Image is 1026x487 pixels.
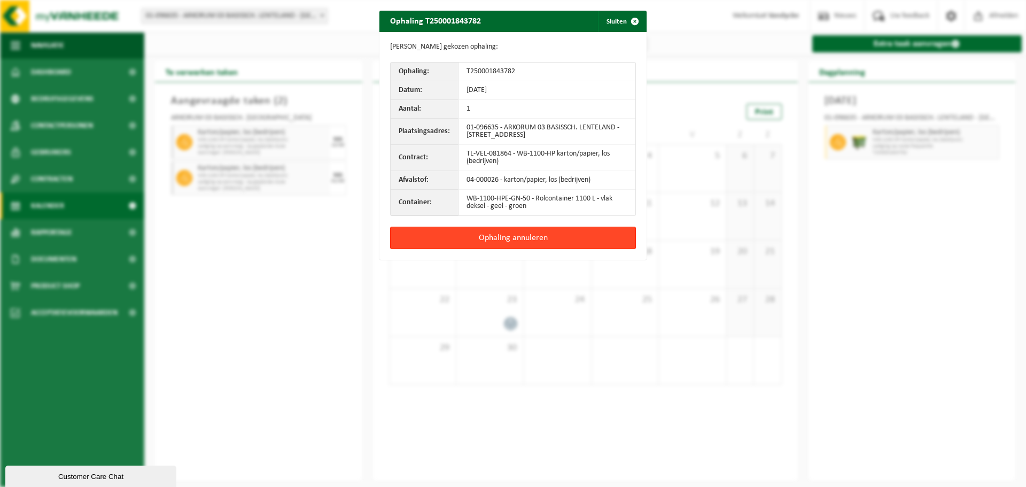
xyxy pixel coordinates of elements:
td: 1 [458,100,635,119]
th: Container: [391,190,458,215]
td: [DATE] [458,81,635,100]
button: Sluiten [598,11,646,32]
th: Aantal: [391,100,458,119]
p: [PERSON_NAME] gekozen ophaling: [390,43,636,51]
th: Datum: [391,81,458,100]
th: Plaatsingsadres: [391,119,458,145]
td: 01-096635 - ARKORUM 03 BASISSCH. LENTELAND - [STREET_ADDRESS] [458,119,635,145]
iframe: chat widget [5,463,178,487]
th: Ophaling: [391,63,458,81]
th: Contract: [391,145,458,171]
td: TL-VEL-081864 - WB-1100-HP karton/papier, los (bedrijven) [458,145,635,171]
h2: Ophaling T250001843782 [379,11,492,31]
td: 04-000026 - karton/papier, los (bedrijven) [458,171,635,190]
button: Ophaling annuleren [390,227,636,249]
td: WB-1100-HPE-GN-50 - Rolcontainer 1100 L - vlak deksel - geel - groen [458,190,635,215]
th: Afvalstof: [391,171,458,190]
td: T250001843782 [458,63,635,81]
